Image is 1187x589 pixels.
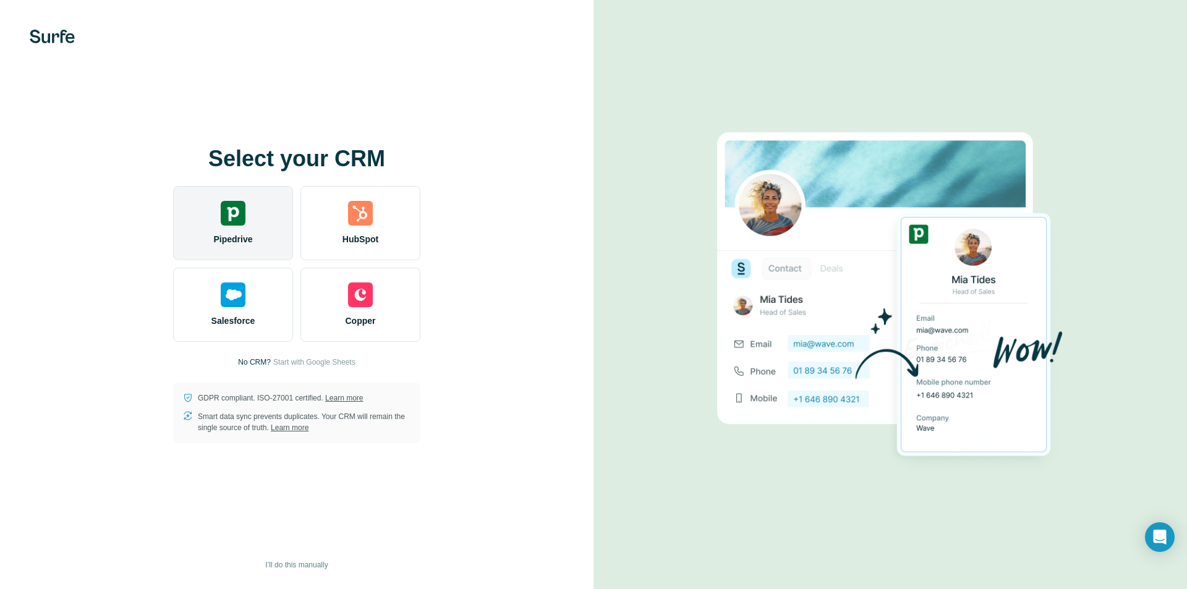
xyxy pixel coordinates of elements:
[273,357,355,368] button: Start with Google Sheets
[211,315,255,327] span: Salesforce
[348,201,373,226] img: hubspot's logo
[1145,522,1175,552] div: Open Intercom Messenger
[30,30,75,43] img: Surfe's logo
[221,201,245,226] img: pipedrive's logo
[342,233,378,245] span: HubSpot
[198,392,363,404] p: GDPR compliant. ISO-27001 certified.
[348,282,373,307] img: copper's logo
[238,357,271,368] p: No CRM?
[271,423,308,432] a: Learn more
[346,315,376,327] span: Copper
[325,394,363,402] a: Learn more
[173,146,420,171] h1: Select your CRM
[257,556,336,574] button: I’ll do this manually
[265,559,328,570] span: I’ll do this manually
[213,233,252,245] span: Pipedrive
[221,282,245,307] img: salesforce's logo
[717,111,1063,478] img: PIPEDRIVE image
[198,411,411,433] p: Smart data sync prevents duplicates. Your CRM will remain the single source of truth.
